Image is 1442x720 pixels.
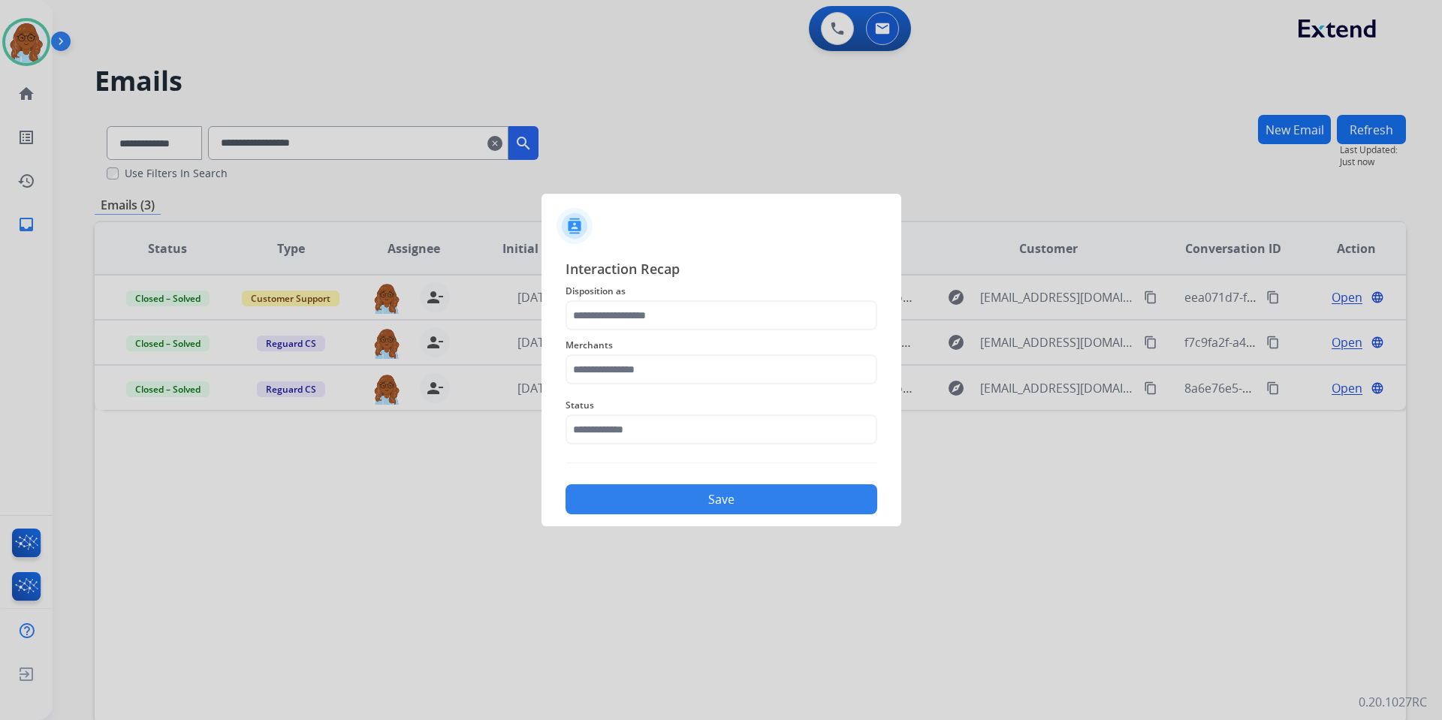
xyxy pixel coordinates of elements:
img: contactIcon [557,208,593,244]
p: 0.20.1027RC [1359,693,1427,711]
img: contact-recap-line.svg [566,462,877,463]
span: Disposition as [566,282,877,300]
span: Merchants [566,336,877,354]
span: Status [566,396,877,414]
button: Save [566,484,877,514]
span: Interaction Recap [566,258,877,282]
